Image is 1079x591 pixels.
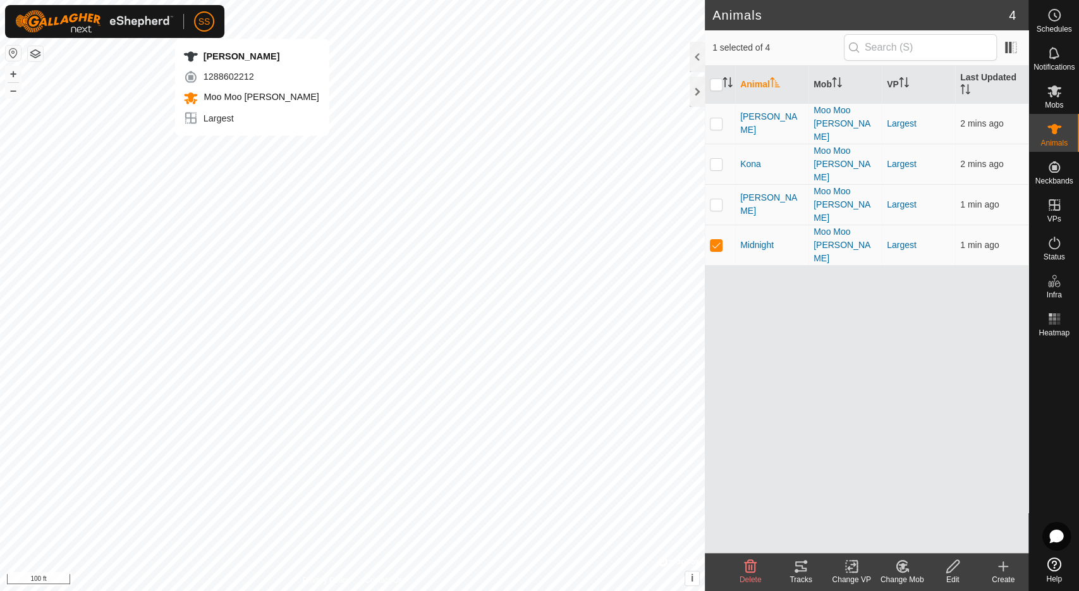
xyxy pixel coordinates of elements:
a: Largest [887,159,917,169]
span: [PERSON_NAME] [740,110,803,137]
div: 1288602212 [183,69,319,84]
p-sorticon: Activate to sort [832,79,842,89]
div: Change VP [826,574,877,585]
div: Moo Moo [PERSON_NAME] [814,225,877,265]
p-sorticon: Activate to sort [960,86,970,96]
span: Kona [740,158,761,171]
button: Reset Map [6,46,21,61]
span: Notifications [1033,63,1075,71]
span: Delete [740,575,762,584]
a: Largest [887,240,917,250]
button: i [685,571,699,585]
button: Map Layers [28,46,43,61]
span: Animals [1040,139,1068,147]
p-sorticon: Activate to sort [899,79,909,89]
th: Animal [735,66,808,104]
span: Infra [1046,291,1061,299]
div: [PERSON_NAME] [183,49,319,64]
span: Status [1043,253,1064,261]
span: VPs [1047,215,1061,223]
span: 14 Aug 2025, 9:32 am [960,240,999,250]
button: – [6,83,21,98]
span: SS [198,15,210,28]
div: Moo Moo [PERSON_NAME] [814,104,877,144]
span: 14 Aug 2025, 9:32 am [960,199,999,209]
span: Heatmap [1039,329,1070,337]
span: Mobs [1045,101,1063,109]
h2: Animals [712,8,1009,23]
div: Create [978,574,1028,585]
img: Gallagher Logo [15,10,173,33]
th: VP [882,66,955,104]
a: Privacy Policy [302,575,350,586]
div: Tracks [776,574,826,585]
span: 14 Aug 2025, 9:32 am [960,118,1003,128]
span: 1 selected of 4 [712,41,844,54]
div: Largest [183,111,319,126]
th: Last Updated [955,66,1028,104]
input: Search (S) [844,34,997,61]
span: [PERSON_NAME] [740,191,803,218]
span: Help [1046,575,1062,583]
div: Edit [927,574,978,585]
div: Change Mob [877,574,927,585]
th: Mob [808,66,882,104]
a: Largest [887,199,917,209]
span: Midnight [740,239,774,252]
span: 4 [1009,6,1016,25]
p-sorticon: Activate to sort [770,79,780,89]
span: 14 Aug 2025, 9:32 am [960,159,1003,169]
a: Help [1029,552,1079,588]
span: i [691,573,693,583]
div: Moo Moo [PERSON_NAME] [814,185,877,225]
span: Moo Moo [PERSON_NAME] [201,92,319,102]
a: Largest [887,118,917,128]
button: + [6,66,21,82]
span: Schedules [1036,25,1071,33]
p-sorticon: Activate to sort [722,79,733,89]
span: Neckbands [1035,177,1073,185]
a: Contact Us [365,575,402,586]
div: Moo Moo [PERSON_NAME] [814,144,877,184]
